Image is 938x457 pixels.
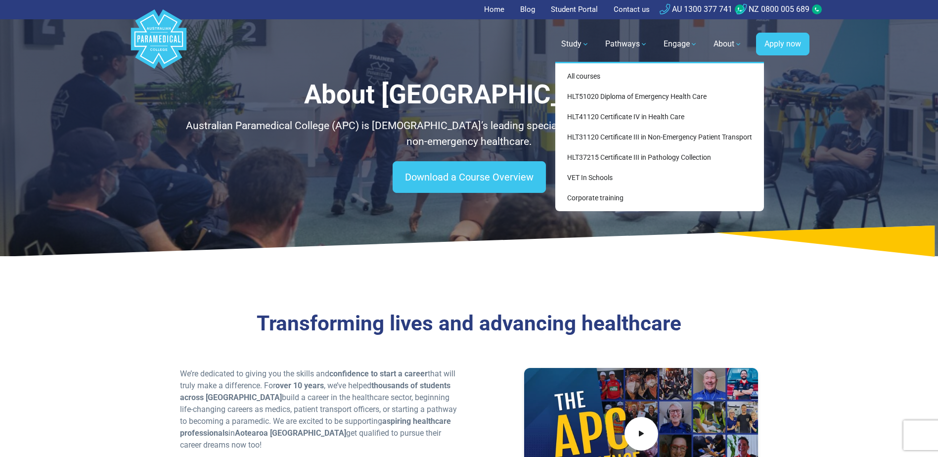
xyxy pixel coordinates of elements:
[559,67,760,86] a: All courses
[559,108,760,126] a: HLT41120 Certificate IV in Health Care
[660,4,732,14] a: AU 1300 377 741
[559,189,760,207] a: Corporate training
[329,369,428,378] strong: confidence to start a career
[658,30,704,58] a: Engage
[708,30,748,58] a: About
[555,62,764,211] div: Study
[559,148,760,167] a: HLT37215 Certificate III in Pathology Collection
[555,30,595,58] a: Study
[559,169,760,187] a: VET In Schools
[180,311,759,336] h3: Transforming lives and advancing healthcare
[599,30,654,58] a: Pathways
[393,161,546,193] a: Download a Course Overview
[129,19,188,69] a: Australian Paramedical College
[559,128,760,146] a: HLT31120 Certificate III in Non-Emergency Patient Transport
[275,381,324,390] strong: over 10 years
[180,368,463,451] p: We’re dedicated to giving you the skills and that will truly make a difference. For , we’ve helpe...
[736,4,809,14] a: NZ 0800 005 689
[180,79,759,110] h1: About [GEOGRAPHIC_DATA]
[235,428,346,438] strong: Aotearoa [GEOGRAPHIC_DATA]
[180,118,759,149] p: Australian Paramedical College (APC) is [DEMOGRAPHIC_DATA]’s leading specialist college for pre-h...
[559,88,760,106] a: HLT51020 Diploma of Emergency Health Care
[756,33,809,55] a: Apply now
